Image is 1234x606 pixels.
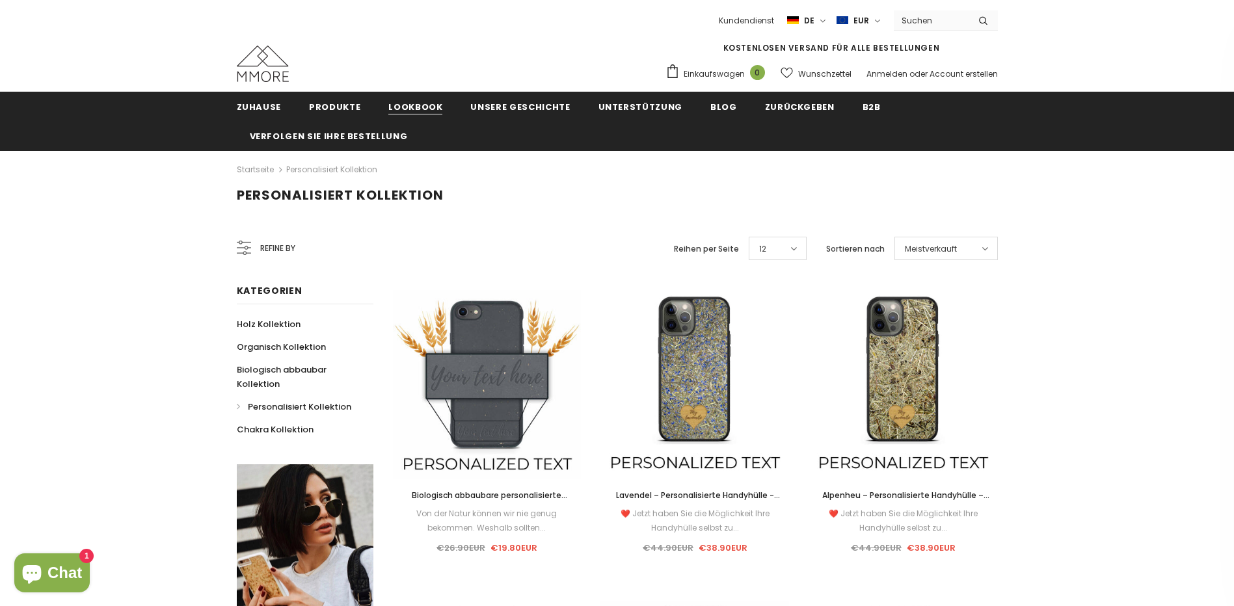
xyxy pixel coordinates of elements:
label: Sortieren nach [826,243,885,256]
div: Von der Natur können wir nie genug bekommen. Weshalb sollten... [393,507,582,535]
span: Unsere Geschichte [470,101,570,113]
a: Produkte [309,92,360,121]
inbox-online-store-chat: Onlineshop-Chat von Shopify [10,553,94,596]
input: Search Site [894,11,969,30]
span: Holz Kollektion [237,318,301,330]
a: Anmelden [866,68,907,79]
span: Organisch Kollektion [237,341,326,353]
span: KOSTENLOSEN VERSAND FÜR ALLE BESTELLUNGEN [723,42,940,53]
a: B2B [863,92,881,121]
span: Chakra Kollektion [237,423,314,436]
label: Reihen per Seite [674,243,739,256]
a: Startseite [237,162,274,178]
a: Unterstützung [598,92,682,121]
a: Einkaufswagen 0 [665,64,771,83]
span: oder [909,68,928,79]
a: Lavendel – Personalisierte Handyhülle - Personalisiertes Geschenk [600,488,789,503]
a: Account erstellen [930,68,998,79]
span: Verfolgen Sie Ihre Bestellung [250,130,408,142]
span: €44.90EUR [851,542,902,554]
span: Refine by [260,241,295,256]
span: Personalisiert Kollektion [237,186,444,204]
span: 0 [750,65,765,80]
span: B2B [863,101,881,113]
a: Holz Kollektion [237,313,301,336]
span: Meistverkauft [905,243,957,256]
a: Zuhause [237,92,282,121]
img: MMORE Cases [237,46,289,82]
span: Zuhause [237,101,282,113]
a: Lookbook [388,92,442,121]
a: Unsere Geschichte [470,92,570,121]
a: Zurückgeben [765,92,835,121]
a: Organisch Kollektion [237,336,326,358]
span: Produkte [309,101,360,113]
span: Alpenheu – Personalisierte Handyhülle – Personalisiertes Geschenk [822,490,989,515]
a: Wunschzettel [781,62,852,85]
span: Zurückgeben [765,101,835,113]
span: €44.90EUR [643,542,693,554]
span: de [804,14,814,27]
a: Blog [710,92,737,121]
a: Verfolgen Sie Ihre Bestellung [250,121,408,150]
a: Biologisch abbaubar Kollektion [237,358,359,395]
span: Lavendel – Personalisierte Handyhülle - Personalisiertes Geschenk [616,490,780,515]
span: Blog [710,101,737,113]
span: 12 [759,243,766,256]
span: €38.90EUR [907,542,956,554]
span: Personalisiert Kollektion [248,401,351,413]
span: Wunschzettel [798,68,852,81]
span: Lookbook [388,101,442,113]
span: Biologisch abbaubar Kollektion [237,363,327,390]
a: Biologisch abbaubare personalisierte Handyhülle - Schwarz [393,488,582,503]
span: Unterstützung [598,101,682,113]
a: Personalisiert Kollektion [237,395,351,418]
span: €19.80EUR [490,542,537,554]
img: i-lang-2.png [787,15,799,26]
a: Personalisiert Kollektion [286,164,377,175]
span: €26.90EUR [436,542,485,554]
span: Biologisch abbaubare personalisierte Handyhülle - Schwarz [412,490,567,515]
a: Chakra Kollektion [237,418,314,441]
div: ❤️ Jetzt haben Sie die Möglichkeit Ihre Handyhülle selbst zu... [809,507,997,535]
span: €38.90EUR [699,542,747,554]
div: ❤️ Jetzt haben Sie die Möglichkeit Ihre Handyhülle selbst zu... [600,507,789,535]
span: Kategorien [237,284,302,297]
span: EUR [853,14,869,27]
span: Kundendienst [719,15,774,26]
span: Einkaufswagen [684,68,745,81]
a: Alpenheu – Personalisierte Handyhülle – Personalisiertes Geschenk [809,488,997,503]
